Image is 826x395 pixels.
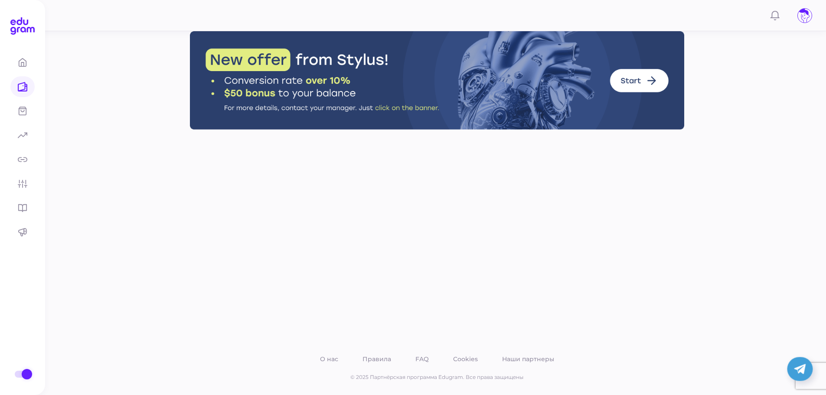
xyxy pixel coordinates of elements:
a: FAQ [414,353,431,365]
img: Stylus Banner [190,31,684,130]
p: © 2025 Партнёрская программа Edugram. Все права защищены [190,373,684,381]
a: Правила [361,353,393,365]
a: О нас [318,353,340,365]
a: Cookies [451,353,480,365]
a: Наши партнеры [500,353,556,365]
